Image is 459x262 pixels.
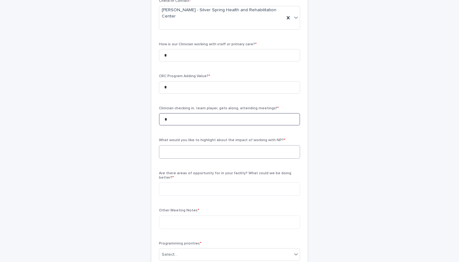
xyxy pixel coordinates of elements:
span: What would you like to highlight about the impact of working with NP? [159,138,285,142]
span: How is our Clinician working with staff or primary care? [159,42,257,46]
span: CRC Program Adding Value? [159,74,210,78]
span: Clinician checking in, team player, gets along, attending meetings? [159,106,279,110]
span: Programming priorities [159,242,201,245]
span: [PERSON_NAME] - Silver Spring Health and Rehabilitation Center [162,7,282,20]
div: Select... [162,251,177,258]
span: Are there areas of opportunity for in your facility? What could we be doing better? [159,171,291,180]
span: Other Meeting Notes [159,209,199,212]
